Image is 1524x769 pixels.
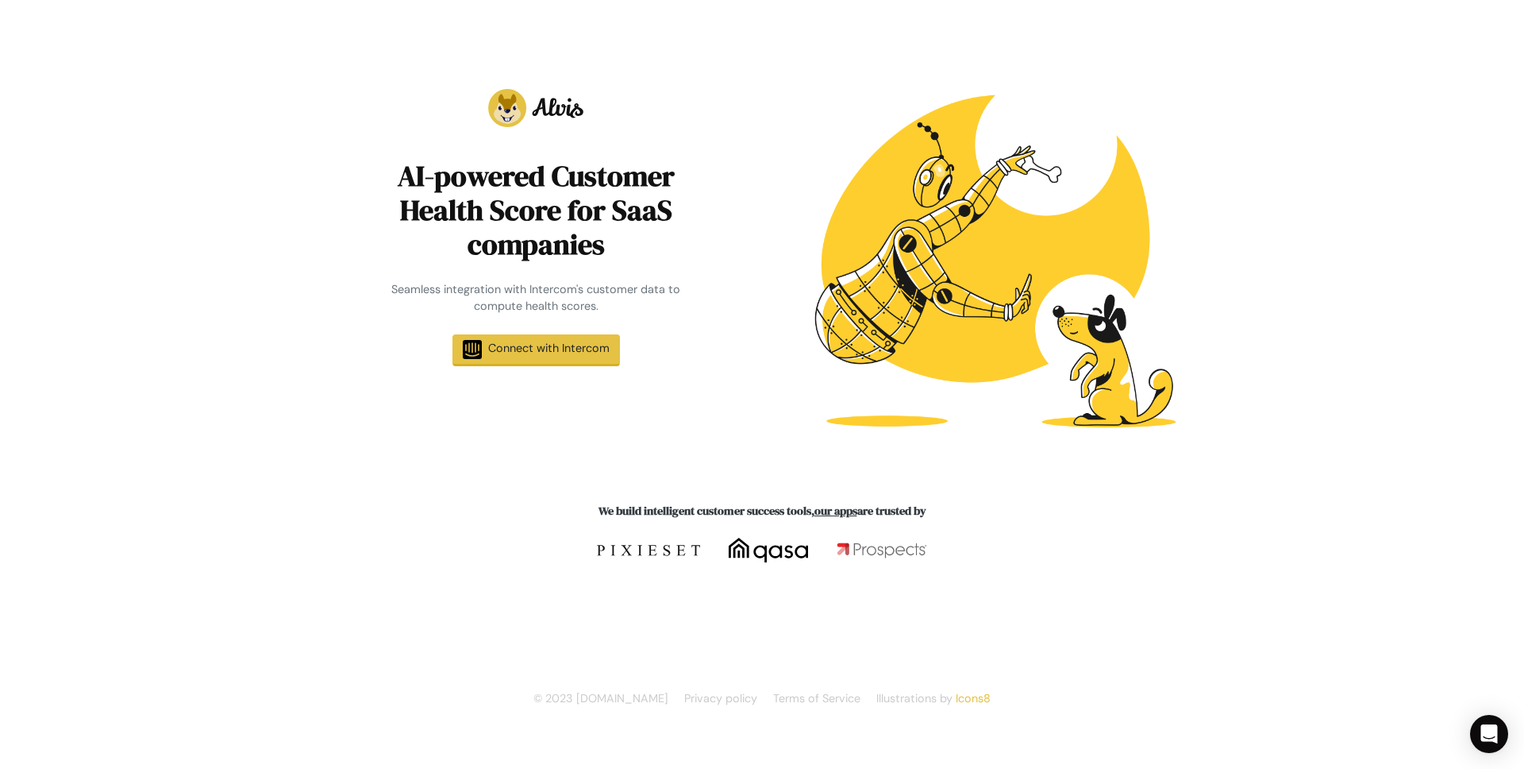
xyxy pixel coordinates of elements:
[597,538,700,563] img: Pixieset
[876,691,991,705] span: Illustrations by
[837,541,927,560] img: Prospects
[814,503,857,519] a: our apps
[774,38,1203,466] img: Robot
[452,334,620,366] a: Connect with Intercom
[1470,715,1508,753] div: Open Intercom Messenger
[956,691,991,705] a: Icons8
[387,281,686,315] div: Seamless integration with Intercom's customer data to compute health scores.
[321,504,1203,518] h6: We build intelligent customer success tools, are trusted by
[387,159,686,262] h1: AI-powered Customer Health Score for SaaS companies
[488,341,610,355] span: Connect with Intercom
[533,691,672,705] a: © 2023 [DOMAIN_NAME]
[729,538,808,563] img: qasa
[488,89,583,127] img: Alvis
[773,691,864,705] a: Terms of Service
[684,691,760,705] a: Privacy policy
